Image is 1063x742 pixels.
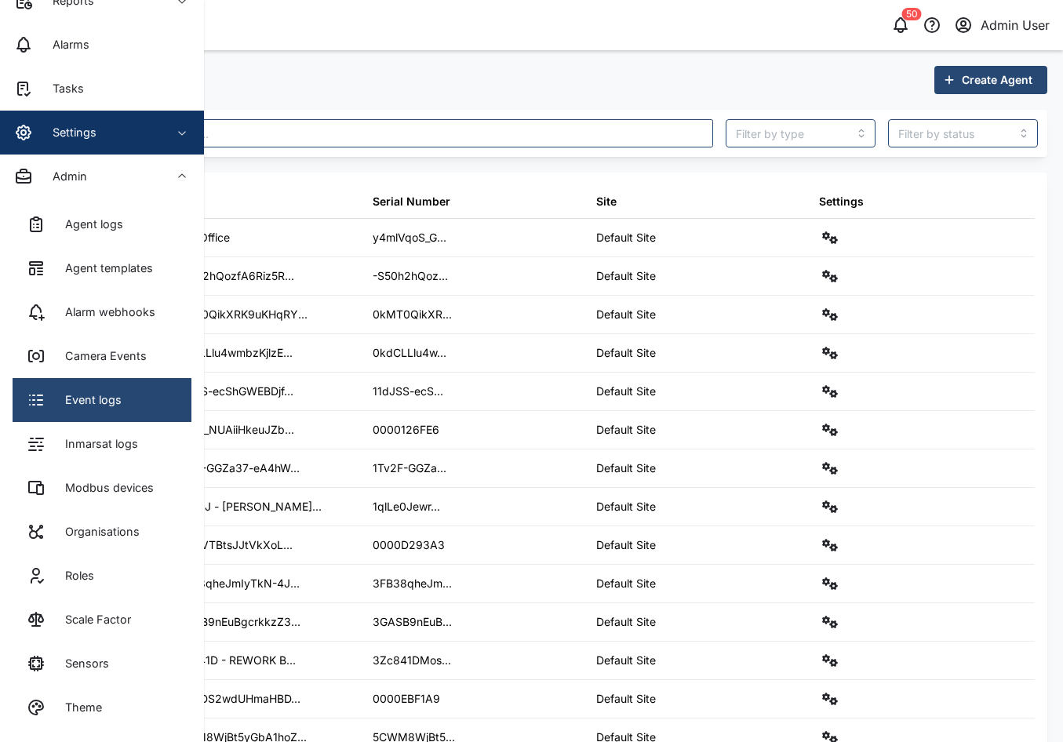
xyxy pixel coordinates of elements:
div: 3uLiIfDS2wdUHmaHBD... [171,690,300,707]
a: Modbus devices [13,466,191,510]
div: Scale Factor [53,611,131,628]
div: y4mlVqoS_G... [373,229,446,246]
div: Default Site [596,344,656,362]
a: Inmarsat logs [13,422,191,466]
a: Sensors [13,642,191,686]
a: Agent templates [13,246,191,290]
div: Default Site [596,460,656,477]
div: Default Site [596,383,656,400]
div: Sensors [53,655,109,672]
div: Inmarsat logs [53,435,138,453]
div: Default Site [596,498,656,515]
div: 0kMT0QikXRK9uKHqRY... [171,306,308,323]
a: Roles [13,554,191,598]
div: 1Tv2F-GGZa... [373,460,446,477]
div: -S50h2hQozfA6Riz5R... [171,267,294,285]
div: Default Site [596,613,656,631]
div: 0000EBF1A9 [373,690,440,707]
button: Create Agent [934,66,1047,94]
div: 2jwg1VTBtsJJtVkXoL... [171,536,293,554]
div: Settings [41,124,96,141]
div: Roles [53,567,94,584]
div: Agent logs [53,216,123,233]
div: 3Zc841D - REWORK B... [171,652,296,669]
div: 3Zc841DMos... [373,652,451,669]
div: Admin User [981,16,1050,35]
div: 0000126FE6 [373,421,439,438]
div: 1qlLe0J - [PERSON_NAME]... [171,498,322,515]
div: 1TGhq_NUAiiHkeuJZb... [171,421,294,438]
div: Serial Number [373,193,450,210]
div: 11dJSS-ecShGWEBDjf... [171,383,293,400]
div: Default Site [596,267,656,285]
div: 1Tv2F-GGZa37-eA4hW... [171,460,300,477]
input: Filter by type [726,119,876,147]
div: Default Site [596,536,656,554]
div: 50 [902,8,922,20]
div: 0kdCLLlu4wmbzKjlzE... [171,344,293,362]
a: Scale Factor [13,598,191,642]
div: 3FB38qheJm... [373,575,452,592]
button: Admin User [952,14,1050,36]
div: Modbus devices [53,479,154,496]
div: Tasks [41,80,84,97]
div: Camera Events [53,347,147,365]
div: 3GASB9nEuBgcrkkzZ3... [171,613,300,631]
div: 0kdCLLlu4w... [373,344,446,362]
div: Theme [53,699,102,716]
a: Agent logs [13,202,191,246]
a: Organisations [13,510,191,554]
div: Admin [41,168,87,185]
div: Default Site [596,229,656,246]
div: Default Site [596,575,656,592]
div: Settings [819,193,864,210]
div: Organisations [53,523,140,540]
span: Create Agent [962,67,1032,93]
a: Event logs [13,378,191,422]
div: Event logs [53,391,122,409]
div: 11dJSS-ecS... [373,383,443,400]
div: Default Site [596,421,656,438]
div: -S50h2hQoz... [373,267,448,285]
div: 0000D293A3 [373,536,445,554]
div: Agent templates [53,260,153,277]
div: 0kMT0QikXR... [373,306,452,323]
div: Default Site [596,306,656,323]
a: Camera Events [13,334,191,378]
a: Alarm webhooks [13,290,191,334]
input: Filter by status [888,119,1038,147]
div: Alarm webhooks [53,304,155,321]
a: Theme [13,686,191,729]
div: Alarms [41,36,89,53]
div: Default Site [596,690,656,707]
div: Default Site [596,652,656,669]
input: Search agent here... [75,119,713,147]
div: 3GASB9nEuB... [373,613,452,631]
div: 3FB38qheJmIyTkN-4J... [171,575,300,592]
div: Site [596,193,617,210]
div: 1qlLe0Jewr... [373,498,440,515]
